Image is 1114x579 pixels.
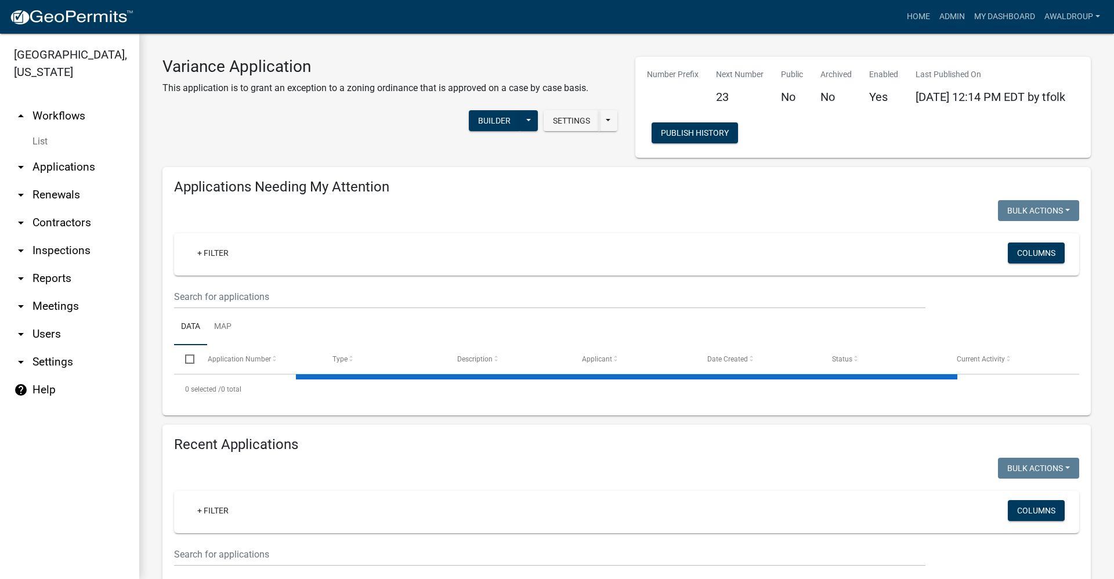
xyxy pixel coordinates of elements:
p: Last Published On [916,68,1065,81]
a: + Filter [188,243,238,263]
a: + Filter [188,500,238,521]
h4: Applications Needing My Attention [174,179,1079,196]
h5: No [820,90,852,104]
a: awaldroup [1040,6,1105,28]
datatable-header-cell: Select [174,345,196,373]
span: Status [832,355,852,363]
i: arrow_drop_down [14,160,28,174]
datatable-header-cell: Type [321,345,446,373]
i: arrow_drop_down [14,216,28,230]
button: Bulk Actions [998,458,1079,479]
datatable-header-cell: Applicant [571,345,696,373]
h5: 23 [716,90,764,104]
i: arrow_drop_down [14,355,28,369]
p: Number Prefix [647,68,699,81]
i: arrow_drop_up [14,109,28,123]
a: Admin [935,6,970,28]
span: Description [457,355,493,363]
p: Next Number [716,68,764,81]
button: Columns [1008,243,1065,263]
button: Columns [1008,500,1065,521]
datatable-header-cell: Current Activity [946,345,1070,373]
i: arrow_drop_down [14,327,28,341]
a: Home [902,6,935,28]
a: Data [174,309,207,346]
a: My Dashboard [970,6,1040,28]
span: Date Created [707,355,748,363]
h5: Yes [869,90,898,104]
span: Application Number [208,355,271,363]
button: Settings [544,110,599,131]
button: Builder [469,110,520,131]
i: arrow_drop_down [14,188,28,202]
h5: No [781,90,803,104]
span: [DATE] 12:14 PM EDT by tfolk [916,90,1065,104]
datatable-header-cell: Status [821,345,946,373]
p: Public [781,68,803,81]
span: 0 selected / [185,385,221,393]
div: 0 total [174,375,1079,404]
span: Current Activity [957,355,1005,363]
p: This application is to grant an exception to a zoning ordinance that is approved on a case by cas... [162,81,588,95]
input: Search for applications [174,542,925,566]
i: arrow_drop_down [14,299,28,313]
h3: Variance Application [162,57,588,77]
p: Enabled [869,68,898,81]
datatable-header-cell: Application Number [196,345,321,373]
p: Archived [820,68,852,81]
span: Type [332,355,348,363]
button: Bulk Actions [998,200,1079,221]
datatable-header-cell: Date Created [696,345,820,373]
a: Map [207,309,238,346]
wm-modal-confirm: Workflow Publish History [652,129,738,139]
i: help [14,383,28,397]
i: arrow_drop_down [14,244,28,258]
datatable-header-cell: Description [446,345,571,373]
i: arrow_drop_down [14,272,28,285]
h4: Recent Applications [174,436,1079,453]
button: Publish History [652,122,738,143]
input: Search for applications [174,285,925,309]
span: Applicant [582,355,612,363]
